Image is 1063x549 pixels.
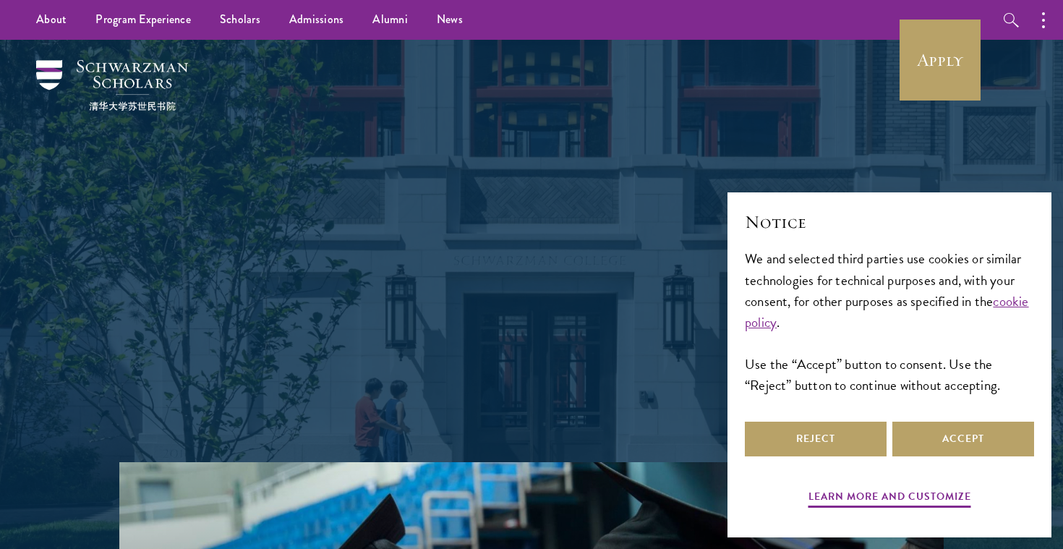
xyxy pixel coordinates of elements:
h2: Notice [745,210,1034,234]
a: cookie policy [745,291,1029,333]
button: Reject [745,422,887,456]
div: We and selected third parties use cookies or similar technologies for technical purposes and, wit... [745,248,1034,395]
button: Learn more and customize [808,488,971,510]
button: Accept [892,422,1034,456]
img: Schwarzman Scholars [36,60,188,111]
a: Apply [900,20,981,101]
